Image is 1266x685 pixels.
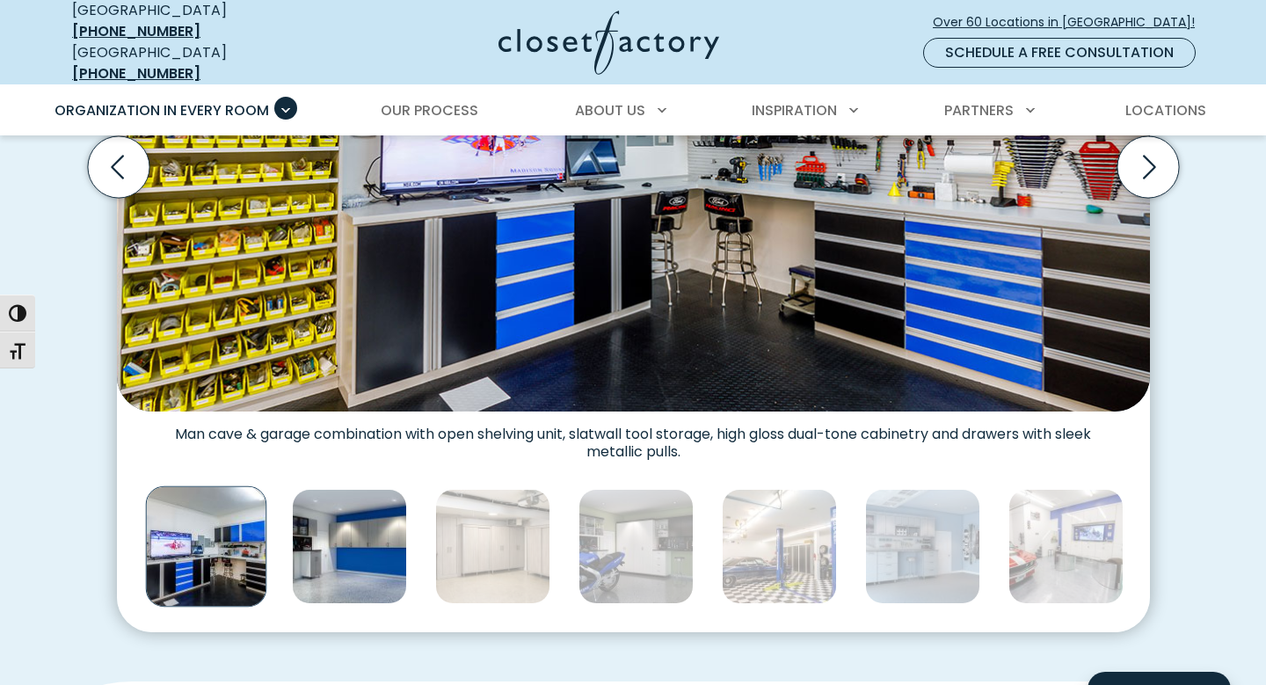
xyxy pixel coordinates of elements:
[1008,489,1124,604] img: High-gloss white garage storage cabinetry with integrated TV mount.
[1125,100,1206,120] span: Locations
[117,412,1150,461] figcaption: Man cave & garage combination with open shelving unit, slatwall tool storage, high gloss dual-ton...
[752,100,837,120] span: Inspiration
[578,489,694,604] img: Two-tone cabinet system in high-gloss white and black, glass front doors, open shelving, and deco...
[944,100,1014,120] span: Partners
[72,42,327,84] div: [GEOGRAPHIC_DATA]
[1110,129,1186,205] button: Next slide
[498,11,719,75] img: Closet Factory Logo
[575,100,645,120] span: About Us
[435,489,550,604] img: Garage cabinetry with sliding doors and workstation drawers on wheels for easy mobility.
[722,489,837,604] img: Stylized garage system with black melamine cabinetry, open shelving, and slatwall organizer.
[923,38,1196,68] a: Schedule a Free Consultation
[145,486,266,608] img: Man cave & garage combination with open shelving unit, slatwall tool storage, high gloss dual-ton...
[42,86,1224,135] nav: Primary Menu
[55,100,269,120] span: Organization in Every Room
[865,489,980,604] img: Industrial style garage system with textured steel cabinetry, omni track storage for seasonal spo...
[933,13,1209,32] span: Over 60 Locations in [GEOGRAPHIC_DATA]!
[932,7,1210,38] a: Over 60 Locations in [GEOGRAPHIC_DATA]!
[81,129,156,205] button: Previous slide
[72,21,200,41] a: [PHONE_NUMBER]
[292,489,407,604] img: Grey high-gloss upper cabinetry with black slatwall organizer and accent glass-front doors.
[72,63,200,84] a: [PHONE_NUMBER]
[381,100,478,120] span: Our Process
